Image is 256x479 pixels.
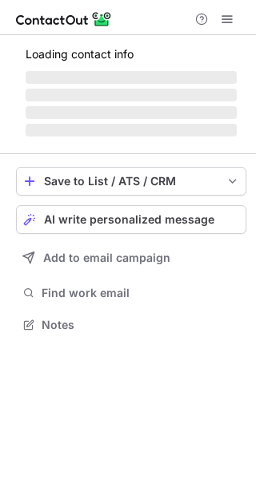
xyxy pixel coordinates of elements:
button: AI write personalized message [16,205,246,234]
button: Find work email [16,282,246,304]
img: ContactOut v5.3.10 [16,10,112,29]
span: Add to email campaign [43,251,170,264]
button: save-profile-one-click [16,167,246,196]
div: Save to List / ATS / CRM [44,175,218,188]
span: ‌ [26,106,237,119]
span: ‌ [26,124,237,137]
span: AI write personalized message [44,213,214,226]
button: Notes [16,314,246,336]
span: ‌ [26,89,237,101]
span: Find work email [42,286,240,300]
p: Loading contact info [26,48,237,61]
span: ‌ [26,71,237,84]
button: Add to email campaign [16,243,246,272]
span: Notes [42,318,240,332]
